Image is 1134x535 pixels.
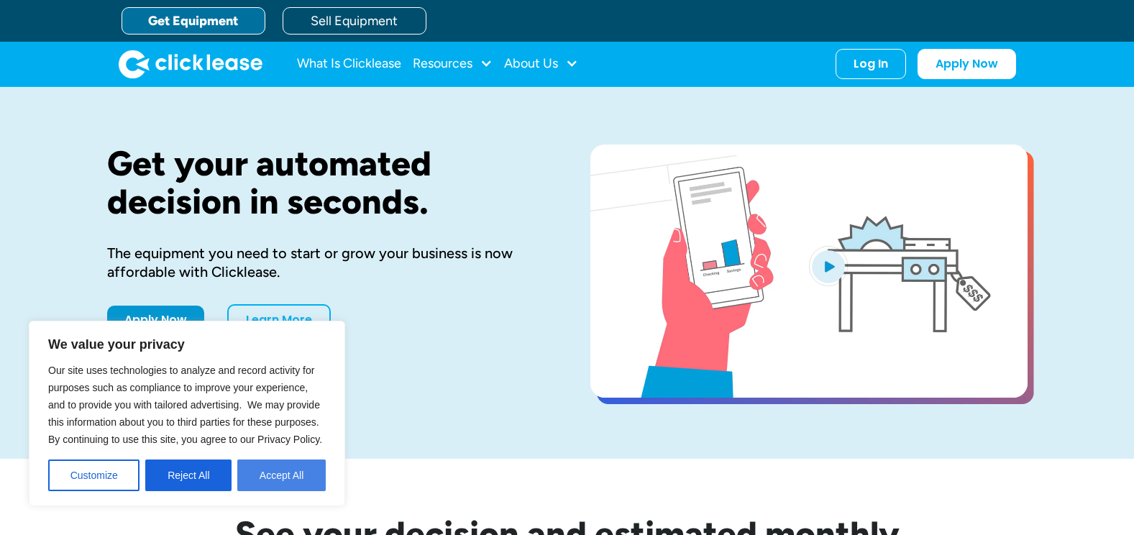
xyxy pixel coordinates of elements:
div: We value your privacy [29,321,345,506]
p: We value your privacy [48,336,326,353]
button: Accept All [237,459,326,491]
div: About Us [504,50,578,78]
a: Sell Equipment [283,7,426,35]
span: Our site uses technologies to analyze and record activity for purposes such as compliance to impr... [48,365,322,445]
div: Resources [413,50,493,78]
img: Clicklease logo [119,50,262,78]
button: Reject All [145,459,232,491]
a: Apply Now [107,306,204,334]
button: Customize [48,459,140,491]
a: Get Equipment [122,7,265,35]
h1: Get your automated decision in seconds. [107,145,544,221]
a: Learn More [227,304,331,336]
a: home [119,50,262,78]
div: Log In [854,57,888,71]
a: What Is Clicklease [297,50,401,78]
a: Apply Now [918,49,1016,79]
div: The equipment you need to start or grow your business is now affordable with Clicklease. [107,244,544,281]
a: open lightbox [590,145,1028,398]
img: Blue play button logo on a light blue circular background [809,246,848,286]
